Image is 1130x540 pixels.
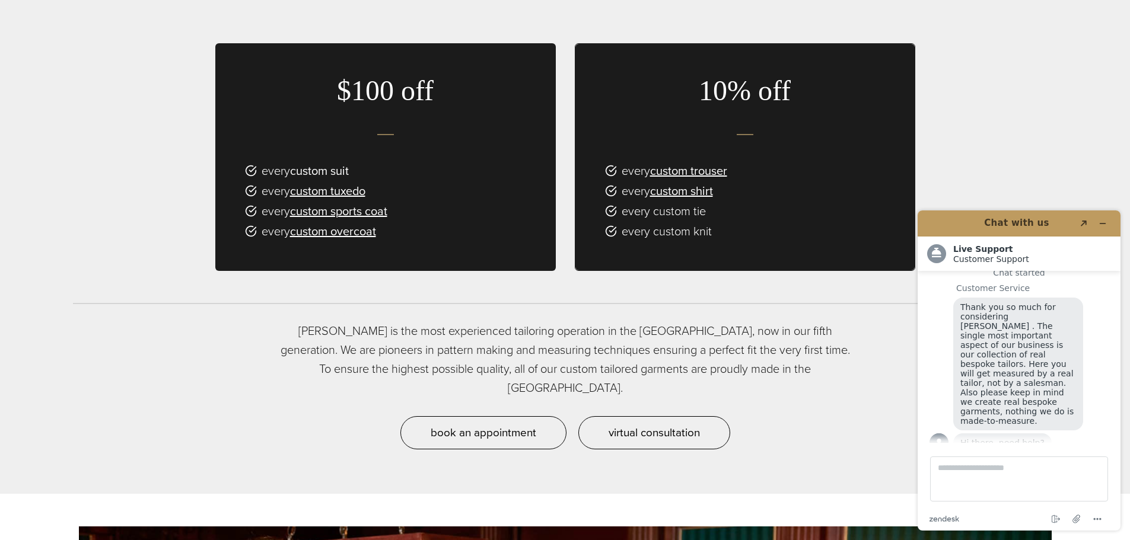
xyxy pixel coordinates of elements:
[26,8,50,19] span: Chat
[622,222,712,241] span: every custom knit
[650,182,713,200] a: custom shirt
[578,416,730,449] a: virtual consultation
[262,161,349,180] span: every
[650,162,727,180] a: custom trouser
[622,161,727,180] span: every
[622,202,706,221] span: every custom tie
[575,74,915,108] h3: 10% off
[622,181,713,200] span: every
[262,222,376,241] span: every
[290,162,349,180] a: custom suit
[262,202,387,221] span: every
[275,321,856,397] p: [PERSON_NAME] is the most experienced tailoring operation in the [GEOGRAPHIC_DATA], now in our fi...
[609,424,700,441] span: virtual consultation
[290,222,376,240] a: custom overcoat
[215,74,556,108] h3: $100 off
[290,202,387,220] a: custom sports coat
[431,424,536,441] span: book an appointment
[908,201,1130,540] iframe: Find more information here
[290,182,365,200] a: custom tuxedo
[262,181,365,200] span: every
[400,416,566,449] a: book an appointment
